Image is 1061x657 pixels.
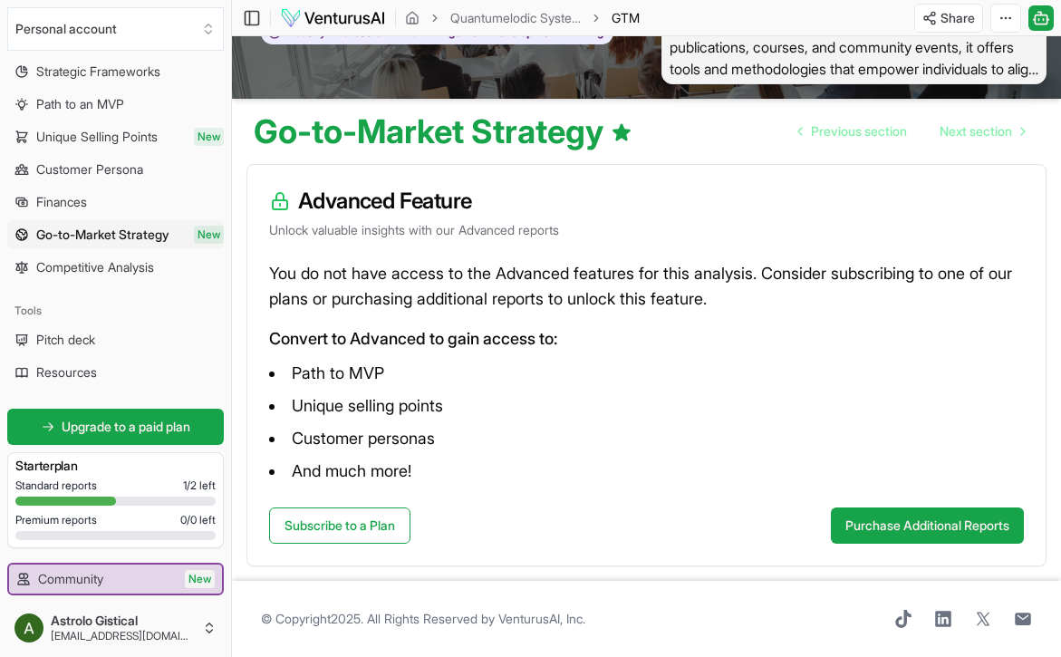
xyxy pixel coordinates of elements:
span: New [194,226,224,244]
div: Tools [7,296,224,325]
span: Premium reports [15,513,97,527]
span: Previous section [811,122,907,140]
a: Pitch deck [7,325,224,354]
span: Finances [36,193,87,211]
h3: Starter plan [15,457,216,475]
img: ACg8ocJUnDZXMVISRnBO1RjvqTRD6nec42D3pyfriKPAQ1jiTsXNLw=s96-c [14,614,43,643]
a: Go-to-Market StrategyNew [7,220,224,249]
a: Upgrade to a paid plan [7,409,224,445]
span: Customer Persona [36,160,143,179]
a: CommunityNew [9,565,222,594]
span: Next section [940,122,1012,140]
a: Quantumelodic System [450,9,581,27]
nav: breadcrumb [405,9,640,27]
p: You do not have access to the Advanced features for this analysis. Consider subscribing to one of... [269,261,1024,312]
span: 1 / 2 left [183,478,216,493]
a: Subscribe to a Plan [269,507,410,544]
span: Path to an MVP [36,95,124,113]
nav: pagination [784,113,1039,150]
a: Go to previous page [784,113,921,150]
button: Astrolo Gistical[EMAIL_ADDRESS][DOMAIN_NAME] [7,606,224,650]
button: Select an organization [7,7,224,51]
span: 0 / 0 left [180,513,216,527]
li: And much more! [269,457,1024,486]
li: Unique selling points [269,391,1024,420]
span: Resources [36,363,97,382]
span: Strategic Frameworks [36,63,160,81]
p: Convert to Advanced to gain access to: [269,326,1024,352]
span: Astrolo Gistical [51,613,195,629]
span: Community [38,570,103,588]
a: Customer Persona [7,155,224,184]
span: New [194,128,224,146]
span: Standard reports [15,478,97,493]
button: Share [914,4,983,33]
span: Go-to-Market Strategy [36,226,169,244]
span: GTM [612,10,640,25]
a: VenturusAI, Inc [498,611,583,626]
span: © Copyright 2025 . All Rights Reserved by . [261,610,585,628]
span: Share [940,9,975,27]
span: GTM [612,9,640,27]
a: Competitive Analysis [7,253,224,282]
span: [EMAIL_ADDRESS][DOMAIN_NAME] [51,629,195,643]
button: Purchase Additional Reports [831,507,1024,544]
span: New [185,570,215,588]
h3: Advanced Feature [269,187,1024,216]
a: Resources [7,358,224,387]
a: Finances [7,188,224,217]
h1: Go-to-Market Strategy [254,113,632,150]
img: logo [280,7,386,29]
a: Path to an MVP [7,90,224,119]
p: Unlock valuable insights with our Advanced reports [269,221,1024,239]
a: Go to next page [925,113,1039,150]
li: Path to MVP [269,359,1024,388]
span: Unique Selling Points [36,128,158,146]
span: Upgrade to a paid plan [62,418,190,436]
span: Pitch deck [36,331,95,349]
a: Unique Selling PointsNew [7,122,224,151]
a: Strategic Frameworks [7,57,224,86]
li: Customer personas [269,424,1024,453]
span: Competitive Analysis [36,258,154,276]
